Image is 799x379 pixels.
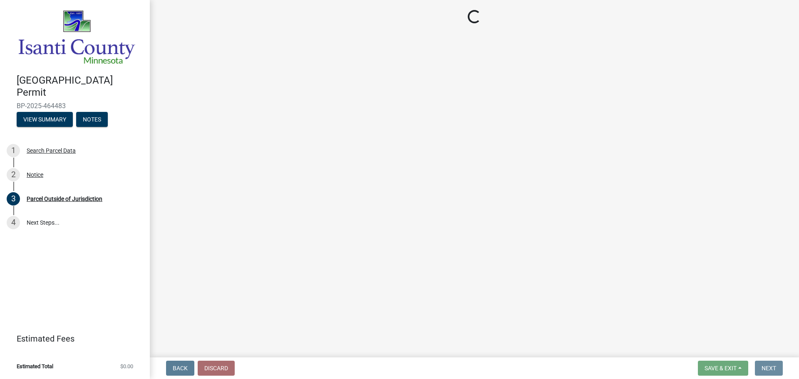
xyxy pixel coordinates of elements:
[76,116,108,123] wm-modal-confirm: Notes
[76,112,108,127] button: Notes
[17,112,73,127] button: View Summary
[705,365,737,372] span: Save & Exit
[7,192,20,206] div: 3
[698,361,748,376] button: Save & Exit
[27,196,102,202] div: Parcel Outside of Jurisdiction
[166,361,194,376] button: Back
[17,102,133,110] span: BP-2025-464483
[173,365,188,372] span: Back
[755,361,783,376] button: Next
[27,148,76,154] div: Search Parcel Data
[17,74,143,99] h4: [GEOGRAPHIC_DATA] Permit
[7,330,136,347] a: Estimated Fees
[17,116,73,123] wm-modal-confirm: Summary
[198,361,235,376] button: Discard
[762,365,776,372] span: Next
[7,144,20,157] div: 1
[7,216,20,229] div: 4
[27,172,43,178] div: Notice
[7,168,20,181] div: 2
[120,364,133,369] span: $0.00
[17,364,53,369] span: Estimated Total
[17,9,136,66] img: Isanti County, Minnesota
